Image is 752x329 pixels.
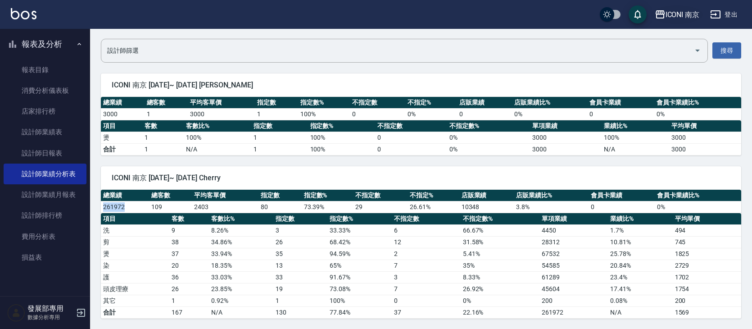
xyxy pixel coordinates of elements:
td: 200 [673,295,741,306]
td: 23.85 % [209,283,273,295]
td: 3000 [530,143,602,155]
td: 3000 [530,132,602,143]
th: 會員卡業績比% [655,190,741,201]
td: 34.86 % [209,236,273,248]
th: 不指定數 [353,190,408,201]
td: N/A [184,143,251,155]
td: 20 [169,260,209,271]
td: 73.08 % [327,283,392,295]
td: 25.78 % [608,248,672,260]
span: ICONI 南京 [DATE]~ [DATE] [PERSON_NAME] [112,81,730,90]
td: 65 % [327,260,392,271]
td: N/A [608,306,672,318]
td: 2403 [192,201,258,213]
td: 9 [169,224,209,236]
td: 167 [169,306,209,318]
td: 頭皮理療 [101,283,169,295]
td: 6 [392,224,460,236]
td: 61289 [539,271,608,283]
td: 7 [392,283,460,295]
td: 0 % [512,108,587,120]
td: 4450 [539,224,608,236]
button: Open [690,43,705,58]
td: 54585 [539,260,608,271]
td: 0% [447,143,530,155]
td: 33.03 % [209,271,273,283]
td: 38 [169,236,209,248]
td: 18.35 % [209,260,273,271]
div: ICONI 南京 [666,9,700,20]
td: 1 [142,132,184,143]
td: 33 [273,271,327,283]
td: 37 [169,248,209,260]
td: 3000 [669,132,741,143]
th: 不指定數% [461,213,539,225]
p: 數據分析專用 [27,313,73,321]
th: 會員卡業績 [589,190,655,201]
td: 0 % [461,295,539,306]
td: 100 % [602,132,669,143]
td: 36 [169,271,209,283]
th: 項目 [101,213,169,225]
td: 1702 [673,271,741,283]
td: 1 [142,143,184,155]
td: 1825 [673,248,741,260]
th: 總客數 [149,190,192,201]
td: 35 % [461,260,539,271]
a: 店家排行榜 [4,101,86,122]
th: 指定數 [251,120,308,132]
th: 單項業績 [539,213,608,225]
h5: 發展部專用 [27,304,73,313]
th: 指定數% [327,213,392,225]
td: 1 [251,143,308,155]
td: 護 [101,271,169,283]
table: a dense table [101,120,741,155]
td: 0 % [447,132,530,143]
td: 0 % [654,108,741,120]
td: 2729 [673,260,741,271]
td: 0.92 % [209,295,273,306]
td: 45604 [539,283,608,295]
th: 業績比% [602,120,669,132]
th: 指定數 [258,190,302,201]
th: 平均單價 [669,120,741,132]
td: 1 [251,132,308,143]
th: 不指定數 [392,213,460,225]
th: 指定數% [302,190,353,201]
td: 0 [375,143,447,155]
a: 消費分析儀表板 [4,80,86,101]
td: 261972 [539,306,608,318]
td: 26.61 % [408,201,459,213]
td: 26 [273,236,327,248]
td: 合計 [101,143,142,155]
th: 指定數% [308,120,376,132]
td: 68.42 % [327,236,392,248]
td: 1.7 % [608,224,672,236]
img: Logo [11,8,36,19]
td: 剪 [101,236,169,248]
td: 23.4 % [608,271,672,283]
td: 3 [392,271,460,283]
td: 109 [149,201,192,213]
td: 1 [273,295,327,306]
td: 67532 [539,248,608,260]
td: 33.33 % [327,224,392,236]
th: 會員卡業績比% [654,97,741,109]
th: 項目 [101,120,142,132]
td: 染 [101,260,169,271]
td: 12 [392,236,460,248]
td: 13 [273,260,327,271]
td: 燙 [101,248,169,260]
td: 洗 [101,224,169,236]
th: 客數比% [184,120,251,132]
td: 8.26 % [209,224,273,236]
th: 客數比% [209,213,273,225]
td: 0 % [655,201,741,213]
td: 1569 [673,306,741,318]
td: 10348 [459,201,514,213]
td: 19 [273,283,327,295]
th: 店販業績比% [512,97,587,109]
td: 494 [673,224,741,236]
td: 77.84% [327,306,392,318]
td: 66.67 % [461,224,539,236]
